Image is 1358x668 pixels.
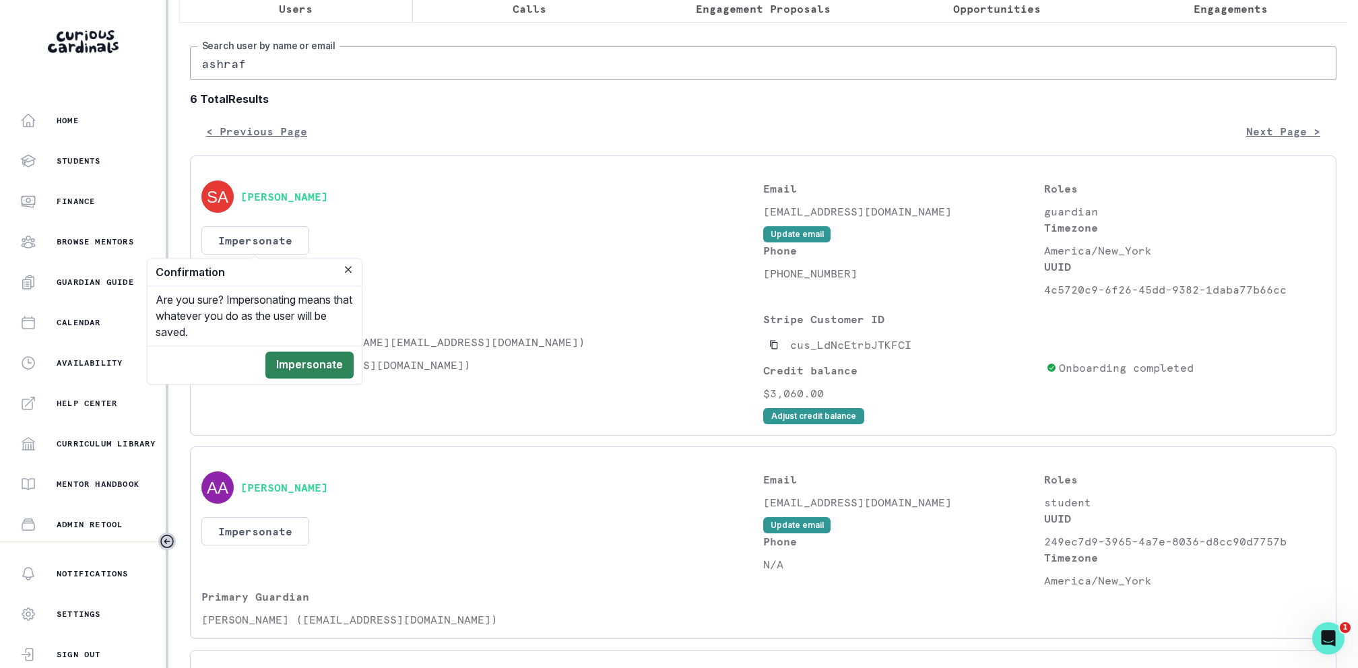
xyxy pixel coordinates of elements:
[763,203,1044,220] p: [EMAIL_ADDRESS][DOMAIN_NAME]
[763,533,1044,549] p: Phone
[1044,242,1325,259] p: America/New_York
[1230,118,1336,145] button: Next Page >
[57,398,117,409] p: Help Center
[279,1,313,17] p: Users
[57,649,101,660] p: Sign Out
[763,226,831,242] button: Update email
[1044,572,1325,589] p: America/New_York
[201,517,309,545] button: Impersonate
[148,286,362,345] div: Are you sure? Impersonating means that whatever you do as the user will be saved.
[763,517,831,533] button: Update email
[763,556,1044,572] p: N/A
[1044,494,1325,510] p: student
[57,236,134,247] p: Browse Mentors
[953,1,1041,17] p: Opportunities
[57,438,156,449] p: Curriculum Library
[48,30,119,53] img: Curious Cardinals Logo
[1044,471,1325,488] p: Roles
[57,568,129,579] p: Notifications
[763,471,1044,488] p: Email
[763,334,785,356] button: Copied to clipboard
[57,196,95,207] p: Finance
[57,317,101,328] p: Calendar
[763,385,1041,401] p: $3,060.00
[57,115,79,126] p: Home
[790,337,911,353] p: cus_LdNcEtrbJTKFCI
[201,471,234,504] img: svg
[763,494,1044,510] p: [EMAIL_ADDRESS][DOMAIN_NAME]
[763,180,1044,197] p: Email
[763,242,1044,259] p: Phone
[513,1,546,17] p: Calls
[57,277,134,288] p: Guardian Guide
[763,265,1044,281] p: [PHONE_NUMBER]
[240,481,328,494] button: [PERSON_NAME]
[1044,510,1325,527] p: UUID
[57,358,123,368] p: Availability
[158,533,176,550] button: Toggle sidebar
[1194,1,1268,17] p: Engagements
[1044,259,1325,275] p: UUID
[240,190,328,203] button: [PERSON_NAME]
[148,259,362,286] header: Confirmation
[201,180,234,213] img: svg
[763,408,864,424] button: Adjust credit balance
[57,519,123,530] p: Admin Retool
[763,311,1041,327] p: Stripe Customer ID
[201,311,763,327] p: Students
[1044,533,1325,549] p: 249ec7d9-3965-4a7e-8036-d8cc90d7757b
[201,226,309,255] button: Impersonate
[201,334,763,350] p: [PERSON_NAME] ([PERSON_NAME][EMAIL_ADDRESS][DOMAIN_NAME])
[265,352,354,378] button: Impersonate
[190,91,1336,107] b: 6 Total Results
[340,261,356,277] button: Close
[57,156,101,166] p: Students
[201,357,763,373] p: RO ASHRAF ([EMAIL_ADDRESS][DOMAIN_NAME])
[1044,180,1325,197] p: Roles
[763,362,1041,378] p: Credit balance
[190,118,323,145] button: < Previous Page
[1044,203,1325,220] p: guardian
[1044,281,1325,298] p: 4c5720c9-6f26-45dd-9382-1daba77b66cc
[1059,360,1194,376] p: Onboarding completed
[1044,220,1325,236] p: Timezone
[1312,622,1345,655] iframe: Intercom live chat
[201,589,763,605] p: Primary Guardian
[1340,622,1351,633] span: 1
[57,479,139,490] p: Mentor Handbook
[696,1,831,17] p: Engagement Proposals
[201,611,763,628] p: [PERSON_NAME] ([EMAIL_ADDRESS][DOMAIN_NAME])
[1044,549,1325,566] p: Timezone
[57,609,101,620] p: Settings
